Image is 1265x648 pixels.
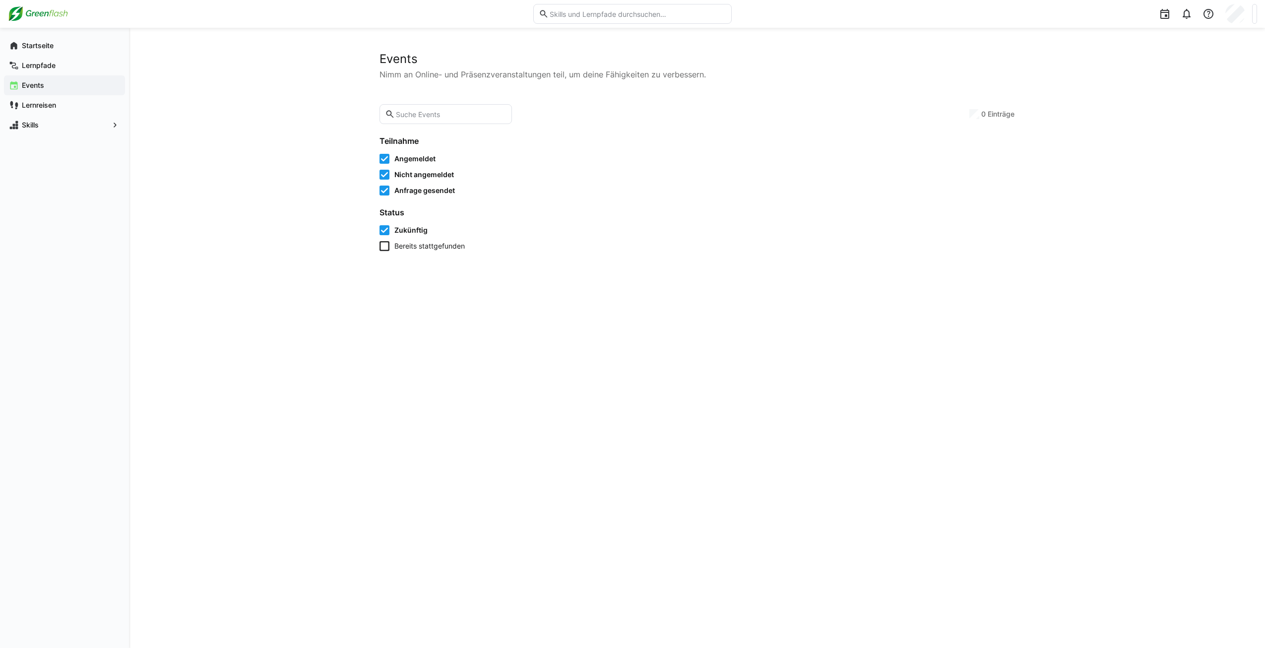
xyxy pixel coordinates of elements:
span: 0 [981,109,986,119]
span: Nicht angemeldet [394,170,454,180]
h4: Teilnahme [379,136,503,146]
p: Nimm an Online- und Präsenzveranstaltungen teil, um deine Fähigkeiten zu verbessern. [379,68,1014,80]
input: Suche Events [395,110,506,119]
span: Angemeldet [394,154,436,164]
h4: Status [379,207,503,217]
span: Bereits stattgefunden [394,241,465,251]
span: Anfrage gesendet [394,186,455,195]
span: Zukünftig [394,225,428,235]
span: Einträge [988,109,1014,119]
input: Skills und Lernpfade durchsuchen… [549,9,726,18]
h2: Events [379,52,1014,66]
